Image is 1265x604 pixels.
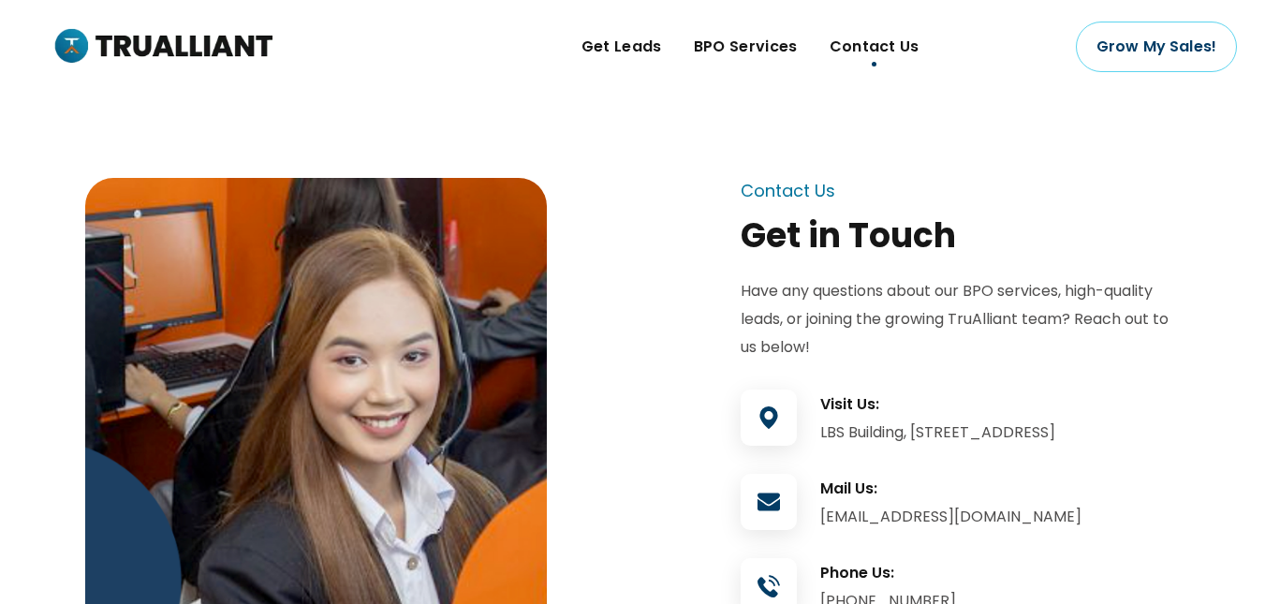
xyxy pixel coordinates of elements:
span: Get Leads [581,33,662,61]
p: Have any questions about our BPO services, high-quality leads, or joining the growing TruAlliant ... [741,277,1181,361]
span: BPO Services [694,33,798,61]
h3: Mail Us: [820,479,1181,499]
div: [EMAIL_ADDRESS][DOMAIN_NAME] [820,503,1181,531]
div: Get in Touch [741,214,1181,258]
h3: Phone Us: [820,563,1181,583]
span: Contact Us [830,33,919,61]
h3: Visit Us: [820,394,1181,415]
a: Grow My Sales! [1076,22,1237,72]
div: LBS Building, [STREET_ADDRESS] [820,419,1181,447]
div: Contact Us [741,182,835,200]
